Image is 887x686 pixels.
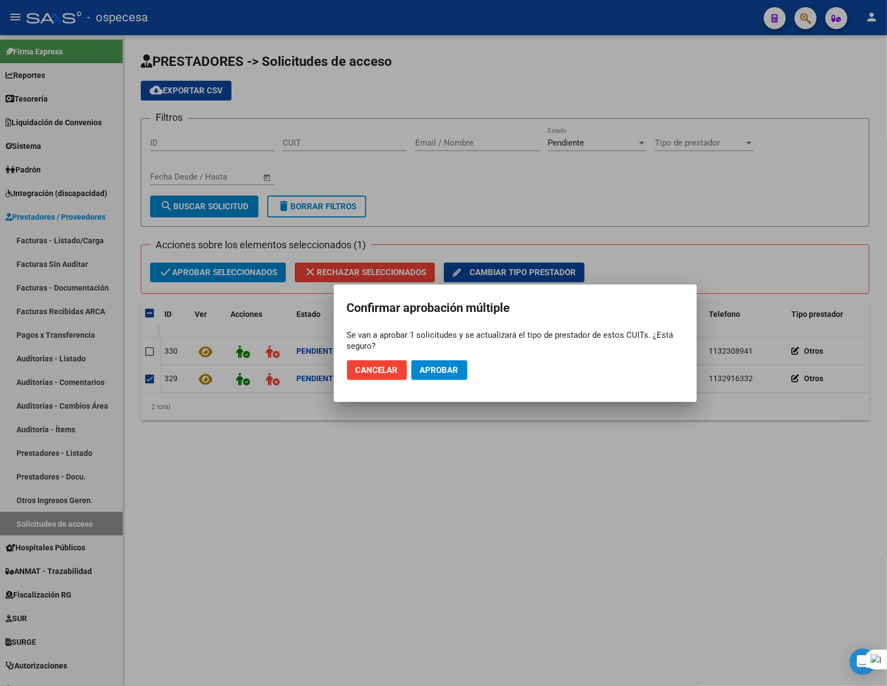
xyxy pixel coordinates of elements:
[347,360,407,380] button: Cancelar
[347,330,684,352] div: Se van a aprobar 1 solicitudes y se actualizará el tipo de prestador de estos CUITs. ¿Está seguro?
[411,360,467,380] button: Aprobar
[356,365,398,375] span: Cancelar
[347,298,684,319] h2: Confirmar aprobación múltiple
[420,365,459,375] span: Aprobar
[850,649,876,675] div: Open Intercom Messenger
